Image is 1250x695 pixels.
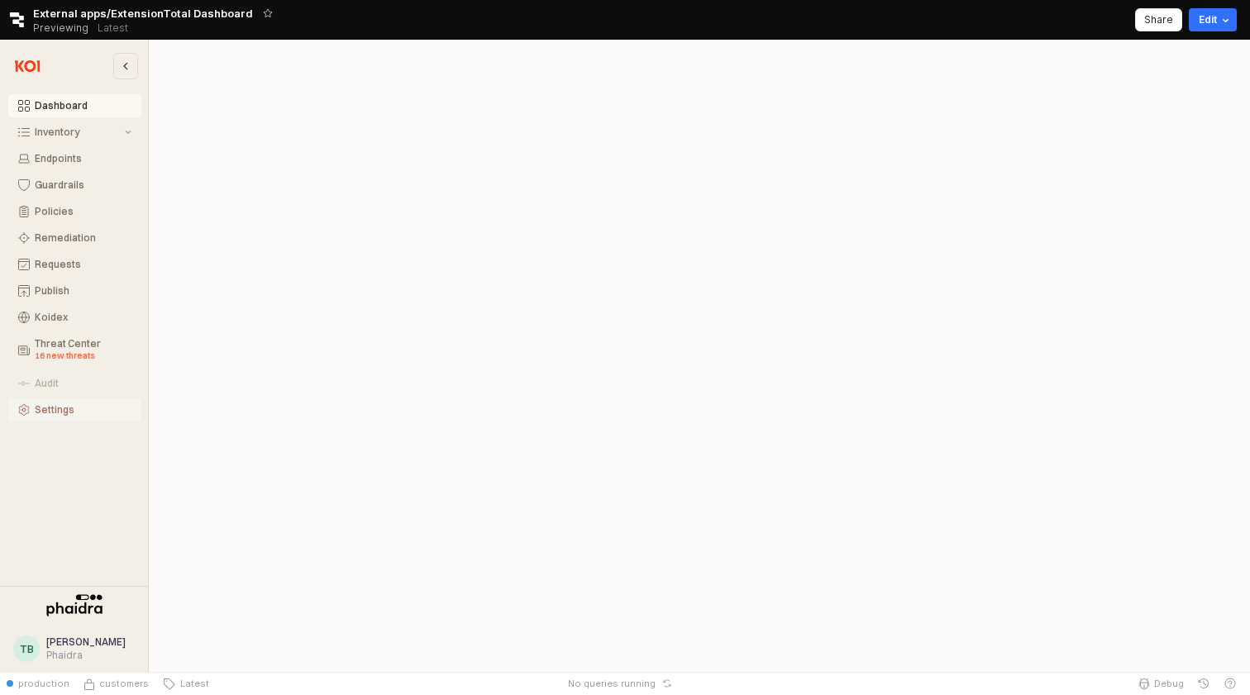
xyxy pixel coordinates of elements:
span: customers [99,677,149,690]
button: Endpoints [8,147,141,170]
div: Policies [35,206,131,217]
button: Add app to favorites [260,5,276,21]
button: Guardrails [8,174,141,197]
button: TB [13,635,40,662]
span: production [18,677,69,690]
div: Phaidra [46,649,126,662]
div: TB [20,640,34,657]
span: External apps/ExtensionTotal Dashboard [33,5,253,21]
div: 16 new threats [35,350,131,363]
span: Debug [1154,677,1184,690]
button: Inventory [8,121,141,144]
p: Latest [98,21,128,35]
button: Dashboard [8,94,141,117]
button: Koidex [8,306,141,329]
iframe: DashboardPage [149,40,1250,672]
div: Remediation [35,232,131,244]
button: Source Control [76,672,155,695]
button: Share app [1135,8,1182,31]
button: Remediation [8,226,141,250]
button: Publish [8,279,141,302]
span: [PERSON_NAME] [46,635,126,648]
span: No queries running [568,677,656,690]
div: Inventory [35,126,122,138]
button: Edit [1189,8,1237,31]
div: Dashboard [35,100,131,112]
div: Audit [35,378,131,389]
button: Requests [8,253,141,276]
div: Publish [35,285,131,297]
button: Releases and History [88,17,137,40]
div: Guardrails [35,179,131,191]
button: Settings [8,398,141,421]
button: Help [1217,672,1243,695]
div: Koidex [35,312,131,323]
div: Previewing Latest [33,17,137,40]
div: Endpoints [35,153,131,164]
main: App Frame [149,40,1250,672]
button: Latest [155,672,216,695]
div: Requests [35,259,131,270]
button: Policies [8,200,141,223]
span: Previewing [33,20,88,36]
div: Settings [35,404,131,416]
button: Reset app state [659,678,675,688]
button: History [1190,672,1217,695]
div: Threat Center [35,338,131,363]
p: Share [1144,13,1173,26]
button: Debug [1131,672,1190,695]
span: Latest [175,677,209,690]
button: Audit [8,372,141,395]
button: Threat Center [8,332,141,369]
